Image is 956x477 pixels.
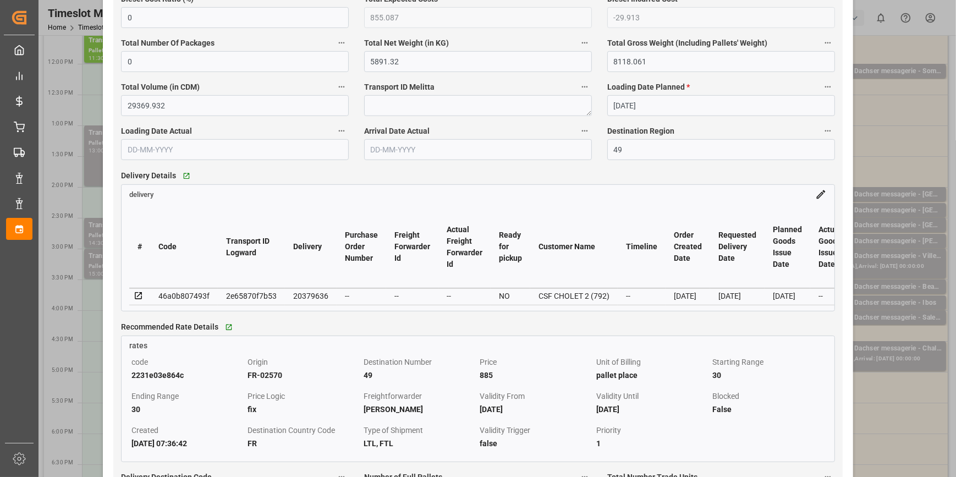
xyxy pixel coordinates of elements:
[596,403,708,416] div: [DATE]
[364,125,430,137] span: Arrival Date Actual
[596,424,708,437] div: Priority
[386,206,438,288] th: Freight Forwarder Id
[364,369,476,382] div: 49
[121,37,215,49] span: Total Number Of Packages
[334,124,349,138] button: Loading Date Actual
[131,437,244,450] div: [DATE] 07:36:42
[438,206,491,288] th: Actual Freight Forwarder Id
[674,289,702,303] div: [DATE]
[121,125,192,137] span: Loading Date Actual
[712,369,825,382] div: 30
[539,289,609,303] div: CSF CHOLET 2 (792)
[226,289,277,303] div: 2e65870f7b53
[773,289,802,303] div: [DATE]
[121,139,349,160] input: DD-MM-YYYY
[218,206,285,288] th: Transport ID Logward
[530,206,618,288] th: Customer Name
[578,80,592,94] button: Transport ID Melitta
[607,125,674,137] span: Destination Region
[618,206,666,288] th: Timeline
[122,336,834,352] a: rates
[121,321,218,333] span: Recommended Rate Details
[334,80,349,94] button: Total Volume (in CDM)
[607,81,690,93] span: Loading Date Planned
[596,369,708,382] div: pallet place
[810,206,849,288] th: Actual Goods Issue Date
[345,289,378,303] div: --
[480,437,592,450] div: false
[248,424,360,437] div: Destination Country Code
[480,403,592,416] div: [DATE]
[394,289,430,303] div: --
[150,206,218,288] th: Code
[364,37,449,49] span: Total Net Weight (in KG)
[447,289,482,303] div: --
[129,341,147,350] span: rates
[480,390,592,403] div: Validity From
[131,390,244,403] div: Ending Range
[821,80,835,94] button: Loading Date Planned *
[364,403,476,416] div: [PERSON_NAME]
[607,95,835,116] input: DD-MM-YYYY
[710,206,765,288] th: Requested Delivery Date
[821,124,835,138] button: Destination Region
[248,437,360,450] div: FR
[578,36,592,50] button: Total Net Weight (in KG)
[607,37,767,49] span: Total Gross Weight (Including Pallets' Weight)
[131,424,244,437] div: Created
[334,36,349,50] button: Total Number Of Packages
[364,437,476,450] div: LTL, FTL
[121,81,200,93] span: Total Volume (in CDM)
[818,289,841,303] div: --
[131,355,244,369] div: code
[626,289,657,303] div: --
[364,81,435,93] span: Transport ID Melitta
[765,206,810,288] th: Planned Goods Issue Date
[712,390,825,403] div: Blocked
[285,206,337,288] th: Delivery
[364,139,592,160] input: DD-MM-YYYY
[248,355,360,369] div: Origin
[821,36,835,50] button: Total Gross Weight (Including Pallets' Weight)
[337,206,386,288] th: Purchase Order Number
[364,424,476,437] div: Type of Shipment
[248,403,360,416] div: fix
[129,190,153,199] a: delivery
[491,206,530,288] th: Ready for pickup
[480,369,592,382] div: 885
[121,170,176,182] span: Delivery Details
[596,390,708,403] div: Validity Until
[364,355,476,369] div: Destination Number
[596,437,708,450] div: 1
[131,369,244,382] div: 2231e03e864c
[718,289,756,303] div: [DATE]
[131,403,244,416] div: 30
[129,206,150,288] th: #
[712,355,825,369] div: Starting Range
[248,369,360,382] div: FR-02570
[596,355,708,369] div: Unit of Billing
[248,390,360,403] div: Price Logic
[480,424,592,437] div: Validity Trigger
[712,403,825,416] div: False
[293,289,328,303] div: 20379636
[666,206,710,288] th: Order Created Date
[364,390,476,403] div: Freightforwarder
[578,124,592,138] button: Arrival Date Actual
[480,355,592,369] div: Price
[158,289,210,303] div: 46a0b807493f
[499,289,522,303] div: NO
